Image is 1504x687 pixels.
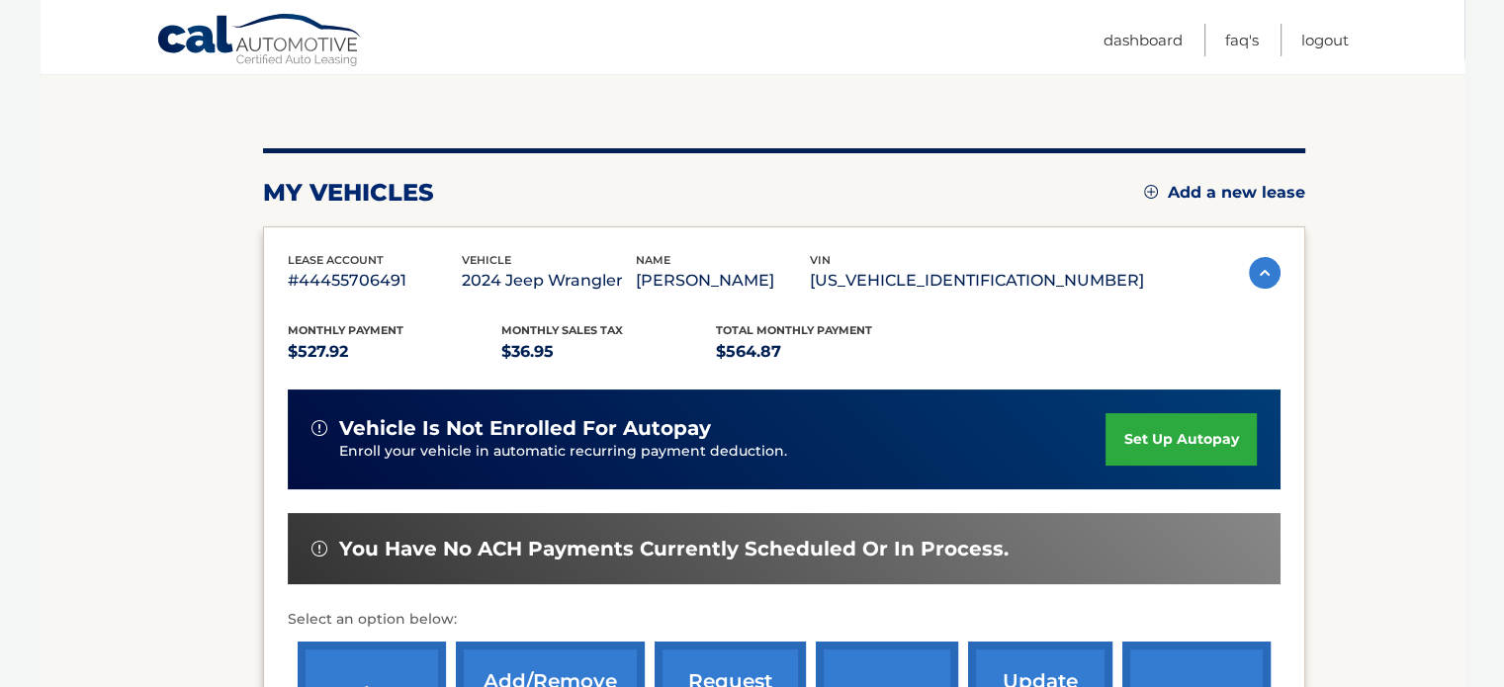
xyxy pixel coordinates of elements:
[311,541,327,557] img: alert-white.svg
[810,253,831,267] span: vin
[288,267,462,295] p: #44455706491
[263,178,434,208] h2: my vehicles
[716,323,872,337] span: Total Monthly Payment
[716,338,930,366] p: $564.87
[1249,257,1281,289] img: accordion-active.svg
[636,267,810,295] p: [PERSON_NAME]
[462,267,636,295] p: 2024 Jeep Wrangler
[1104,24,1183,56] a: Dashboard
[1144,185,1158,199] img: add.svg
[339,416,711,441] span: vehicle is not enrolled for autopay
[1301,24,1349,56] a: Logout
[636,253,670,267] span: name
[501,338,716,366] p: $36.95
[501,323,623,337] span: Monthly sales Tax
[339,537,1009,561] span: You have no ACH payments currently scheduled or in process.
[1106,413,1256,466] a: set up autopay
[311,420,327,436] img: alert-white.svg
[1225,24,1259,56] a: FAQ's
[156,13,364,70] a: Cal Automotive
[288,338,502,366] p: $527.92
[462,253,511,267] span: vehicle
[288,253,384,267] span: lease account
[288,608,1281,632] p: Select an option below:
[810,267,1144,295] p: [US_VEHICLE_IDENTIFICATION_NUMBER]
[339,441,1106,463] p: Enroll your vehicle in automatic recurring payment deduction.
[1144,183,1305,203] a: Add a new lease
[288,323,403,337] span: Monthly Payment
